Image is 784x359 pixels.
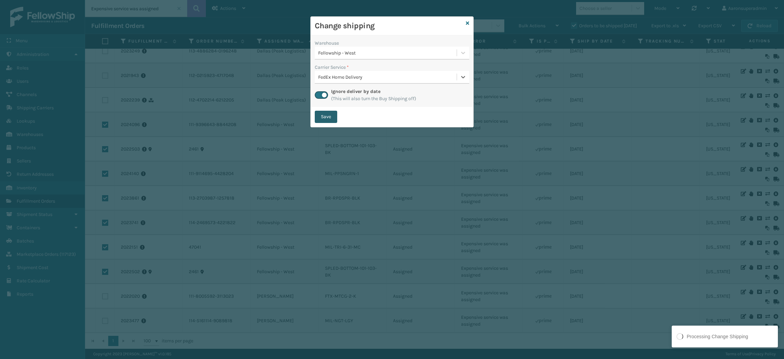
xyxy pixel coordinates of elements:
[331,89,380,94] label: Ignore deliver by date
[315,111,337,123] button: Save
[687,333,748,340] div: Processing Change Shipping
[315,64,349,71] label: Carrier Service
[331,95,416,102] span: (This will also turn the Buy Shipping off)
[318,74,457,81] div: FedEx Home Delivery
[315,40,339,47] label: Warehouse
[318,49,457,57] div: Fellowship - West
[315,21,463,31] h3: Change shipping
